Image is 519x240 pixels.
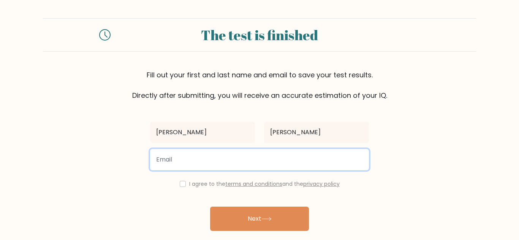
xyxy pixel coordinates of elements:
a: terms and conditions [225,180,282,188]
a: privacy policy [303,180,340,188]
input: Email [150,149,369,170]
button: Next [210,207,309,231]
input: Last name [264,122,369,143]
input: First name [150,122,255,143]
label: I agree to the and the [189,180,340,188]
div: Fill out your first and last name and email to save your test results. Directly after submitting,... [43,70,476,100]
div: The test is finished [120,25,399,45]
